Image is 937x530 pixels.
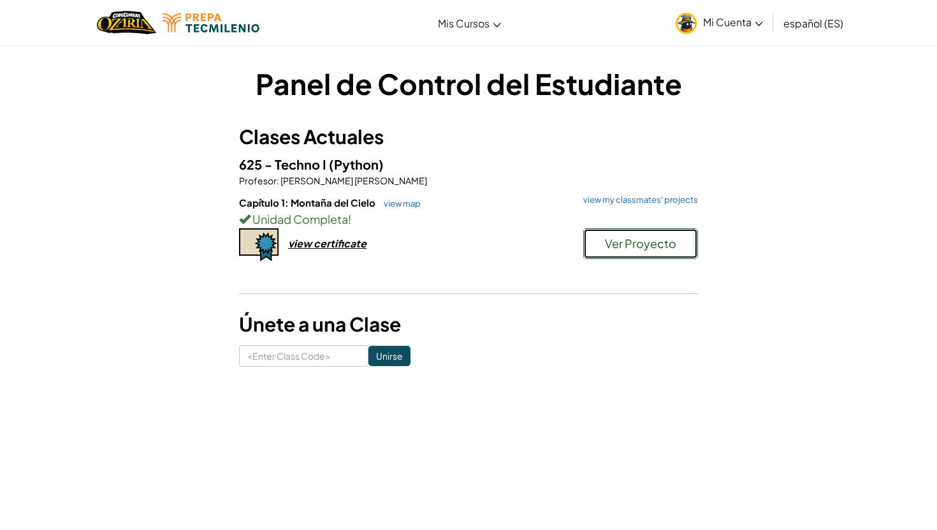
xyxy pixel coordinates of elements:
span: español (ES) [783,17,843,30]
a: view map [377,198,421,209]
input: <Enter Class Code> [239,345,368,367]
img: avatar [676,13,697,34]
h3: Clases Actuales [239,122,698,151]
a: Ozaria by CodeCombat logo [97,10,156,36]
a: view my classmates' projects [577,196,698,204]
span: Mi Cuenta [703,15,763,29]
a: español (ES) [777,6,850,40]
img: Tecmilenio logo [163,13,259,33]
span: Profesor [239,175,277,186]
span: Mis Cursos [438,17,490,30]
h1: Panel de Control del Estudiante [239,64,698,103]
span: Unidad Completa [251,212,348,226]
span: Capítulo 1: Montaña del Cielo [239,196,377,209]
img: certificate-icon.png [239,228,279,261]
span: (Python) [329,156,384,172]
img: Home [97,10,156,36]
span: [PERSON_NAME] [PERSON_NAME] [279,175,427,186]
a: Mi Cuenta [669,3,769,43]
input: Unirse [368,346,410,366]
h3: Únete a una Clase [239,310,698,339]
span: 625 - Techno I [239,156,329,172]
div: view certificate [288,237,367,250]
span: : [277,175,279,186]
span: Ver Proyecto [605,236,676,251]
a: view certificate [239,237,367,250]
button: Ver Proyecto [583,228,698,259]
a: Mis Cursos [432,6,507,40]
span: ! [348,212,351,226]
